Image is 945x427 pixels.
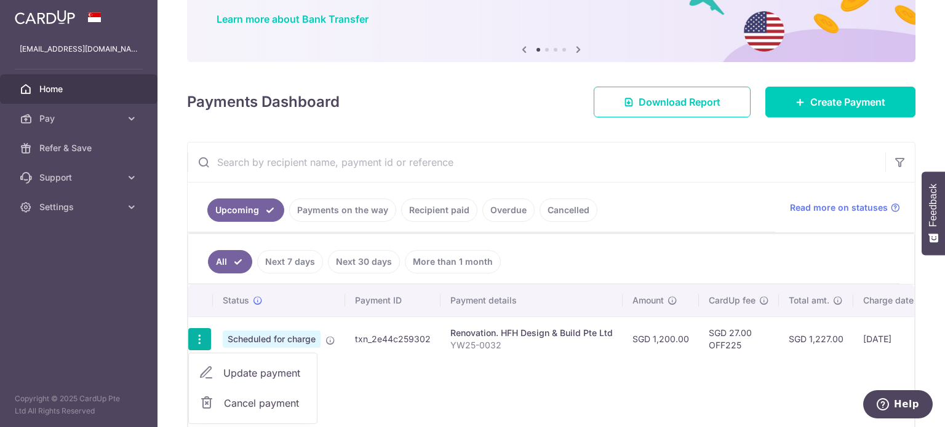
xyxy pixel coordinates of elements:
span: Pay [39,112,121,125]
a: Payments on the way [289,198,396,222]
div: Renovation. HFH Design & Build Pte Ltd [450,327,613,339]
span: Create Payment [810,95,885,109]
span: Support [39,171,121,184]
button: Feedback - Show survey [922,171,945,255]
a: Learn more about Bank Transfer [217,13,369,25]
span: Read more on statuses [790,202,888,214]
a: Next 7 days [257,250,323,273]
a: Read more on statuses [790,202,900,214]
td: SGD 1,227.00 [779,316,853,361]
span: Feedback [928,184,939,227]
span: Status [223,294,249,307]
span: Download Report [639,95,720,109]
th: Payment ID [345,284,441,316]
a: Upcoming [207,198,284,222]
th: Payment details [441,284,623,316]
td: SGD 1,200.00 [623,316,699,361]
span: CardUp fee [709,294,756,307]
span: Charge date [863,294,914,307]
a: All [208,250,252,273]
span: Amount [632,294,664,307]
td: [DATE] [853,316,937,361]
p: [EMAIL_ADDRESS][DOMAIN_NAME] [20,43,138,55]
span: Total amt. [789,294,829,307]
a: Cancelled [540,198,597,222]
a: Download Report [594,87,751,117]
span: Settings [39,201,121,213]
p: YW25-0032 [450,339,613,351]
span: Home [39,83,121,95]
a: Overdue [482,198,535,222]
a: More than 1 month [405,250,501,273]
span: Refer & Save [39,142,121,154]
a: Recipient paid [401,198,477,222]
a: Next 30 days [328,250,400,273]
img: CardUp [15,10,75,25]
td: SGD 27.00 OFF225 [699,316,779,361]
input: Search by recipient name, payment id or reference [188,143,885,182]
h4: Payments Dashboard [187,91,340,113]
td: txn_2e44c259302 [345,316,441,361]
iframe: Opens a widget where you can find more information [863,390,933,421]
span: Scheduled for charge [223,331,321,348]
a: Create Payment [765,87,915,117]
